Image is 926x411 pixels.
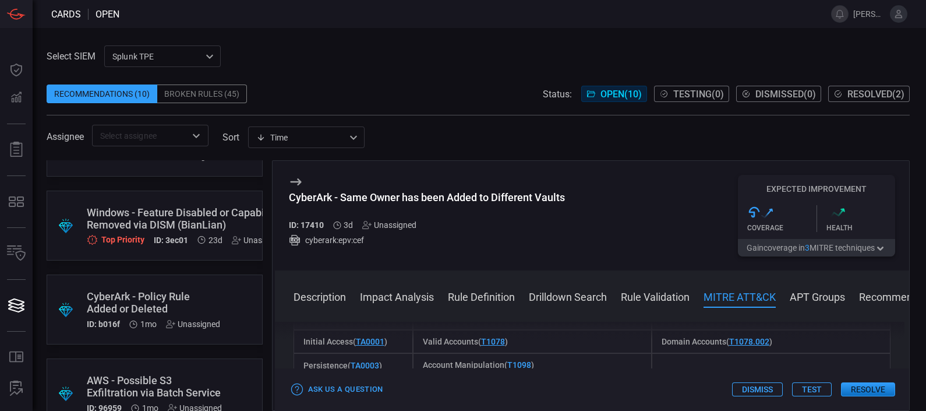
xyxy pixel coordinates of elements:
[289,234,565,246] div: cyberark:epv:cef
[140,319,157,329] span: Sep 01, 2025 2:23 AM
[87,374,222,399] div: AWS - Possible S3 Exfiltration via Batch Service
[232,236,286,245] div: Unassigned
[2,56,30,84] button: Dashboard
[654,86,729,102] button: Testing(0)
[747,224,817,232] div: Coverage
[481,337,505,346] a: T1078
[303,361,382,370] span: Persistence ( )
[673,89,724,100] span: Testing ( 0 )
[87,319,120,329] h5: ID: b016f
[351,361,379,370] a: TA0003
[2,375,30,403] button: ALERT ANALYSIS
[792,382,832,396] button: Test
[828,86,910,102] button: Resolved(2)
[356,337,384,346] a: TA0001
[423,337,508,346] span: Valid Accounts ( )
[2,291,30,319] button: Cards
[581,86,647,102] button: Open(10)
[96,9,119,20] span: open
[2,188,30,216] button: MITRE - Detection Posture
[87,206,286,231] div: Windows - Feature Disabled or Capability Removed via DISM (BianLian)
[853,9,885,19] span: [PERSON_NAME][EMAIL_ADDRESS][PERSON_NAME][DOMAIN_NAME]
[360,289,434,303] button: Impact Analysis
[303,337,387,346] span: Initial Access ( )
[662,337,772,346] span: Domain Accounts ( )
[157,85,247,103] div: Broken Rules (45)
[87,290,220,315] div: CyberArk - Policy Rule Added or Deleted
[729,337,769,346] a: T1078.002
[790,289,845,303] button: APT Groups
[805,243,810,252] span: 3
[826,224,896,232] div: Health
[543,89,572,100] span: Status:
[448,289,515,303] button: Rule Definition
[2,343,30,371] button: Rule Catalog
[841,382,895,396] button: Resolve
[51,9,81,20] span: Cards
[87,234,144,245] div: Top Priority
[96,128,186,143] input: Select assignee
[600,89,642,100] span: Open ( 10 )
[738,239,895,257] button: Gaincoverage in3MITRE techniques
[621,289,690,303] button: Rule Validation
[289,220,324,230] h5: ID: 17410
[289,381,386,399] button: Ask Us a Question
[732,382,783,396] button: Dismiss
[529,289,607,303] button: Drilldown Search
[289,191,565,203] div: CyberArk - Same Owner has been Added to Different Vaults
[2,240,30,268] button: Inventory
[166,319,220,329] div: Unassigned
[112,51,202,62] p: Splunk TPE
[507,360,531,370] a: T1098
[154,236,188,245] h5: ID: 3ec01
[423,360,534,370] span: Account Manipulation ( )
[47,131,84,142] span: Assignee
[738,184,895,194] h5: Expected Improvement
[188,128,204,144] button: Open
[208,236,222,245] span: Sep 08, 2025 7:33 AM
[755,89,816,100] span: Dismissed ( 0 )
[362,220,416,230] div: Unassigned
[2,84,30,112] button: Detections
[736,86,821,102] button: Dismissed(0)
[294,289,346,303] button: Description
[47,85,157,103] div: Recommendations (10)
[256,132,346,143] div: Time
[222,132,239,143] label: sort
[344,220,353,230] span: Sep 29, 2025 1:24 AM
[2,136,30,164] button: Reports
[847,89,904,100] span: Resolved ( 2 )
[704,289,776,303] button: MITRE ATT&CK
[47,51,96,62] label: Select SIEM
